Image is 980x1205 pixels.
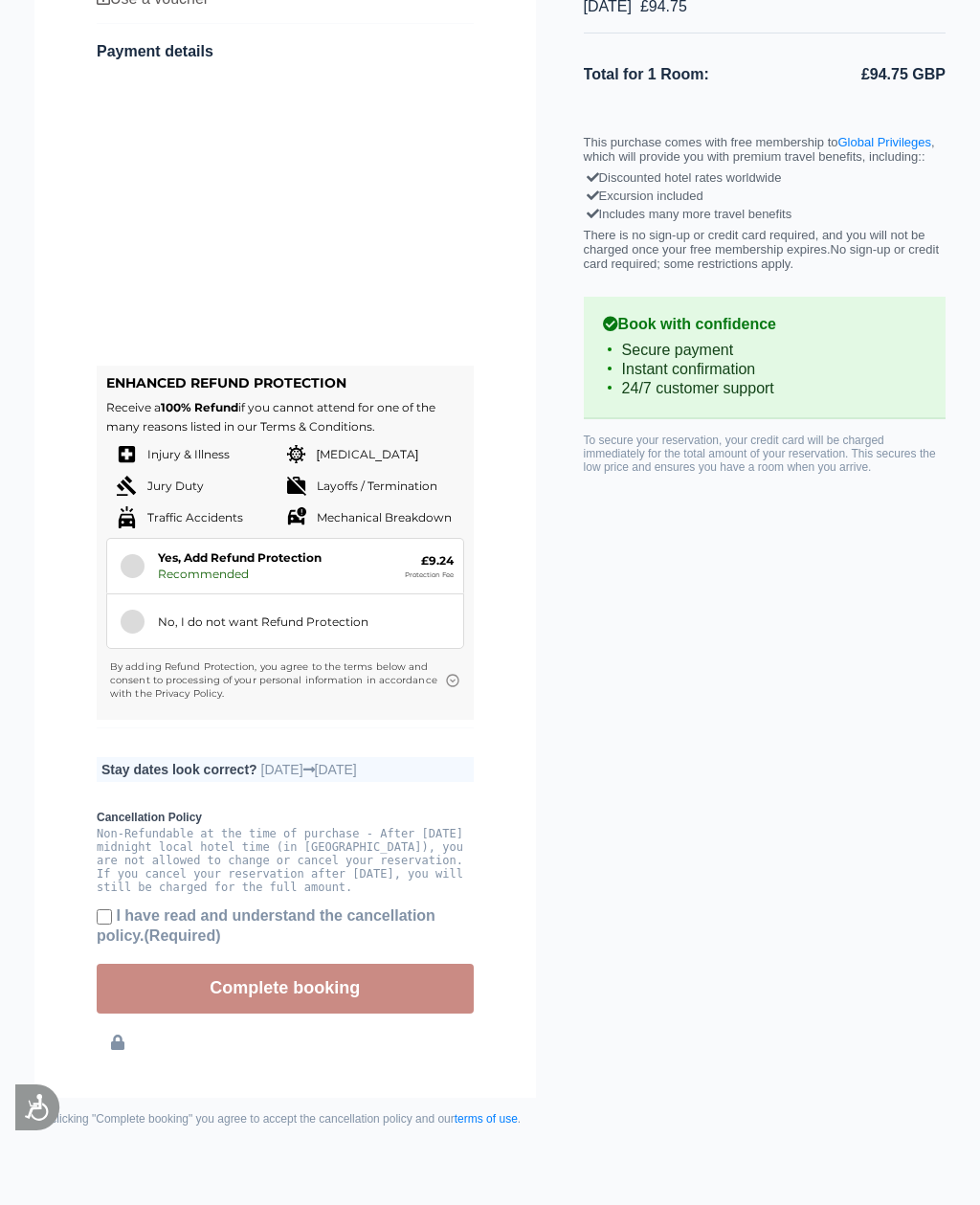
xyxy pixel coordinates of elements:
[603,379,926,398] li: 24/7 customer support
[838,135,932,149] a: Global Privileges
[584,135,946,164] p: This purchase comes with free membership to , which will provide you with premium travel benefits...
[603,316,926,333] b: Book with confidence
[97,827,474,894] pre: Non-Refundable at the time of purchase - After [DATE] midnight local hotel time (in [GEOGRAPHIC_D...
[97,811,474,824] b: Cancellation Policy
[603,360,926,379] li: Instant confirmation
[261,762,357,777] span: [DATE] [DATE]
[34,1112,536,1126] small: By clicking "Complete booking" you agree to accept the cancellation policy and our .
[584,242,939,271] span: No sign-up or credit card required; some restrictions apply.
[589,187,941,205] div: Excursion included
[97,907,435,944] b: I have read and understand the cancellation policy.
[101,762,257,777] b: Stay dates look correct?
[93,68,478,352] iframe: Secure payment input frame
[589,168,941,187] div: Discounted hotel rates worldwide
[97,43,213,59] span: Payment details
[97,909,112,925] input: I have read and understand the cancellation policy.(Required)
[455,1112,518,1126] a: terms of use
[145,927,221,944] span: (Required)
[765,62,946,87] li: £94.75 GBP
[584,228,946,271] p: There is no sign-up or credit card required, and you will not be charged once your free membershi...
[603,341,926,360] li: Secure payment
[584,434,936,474] span: To secure your reservation, your credit card will be charged immediately for the total amount of ...
[589,205,941,223] div: Includes many more travel benefits
[97,964,474,1014] button: Complete booking
[584,62,765,87] li: Total for 1 Room:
